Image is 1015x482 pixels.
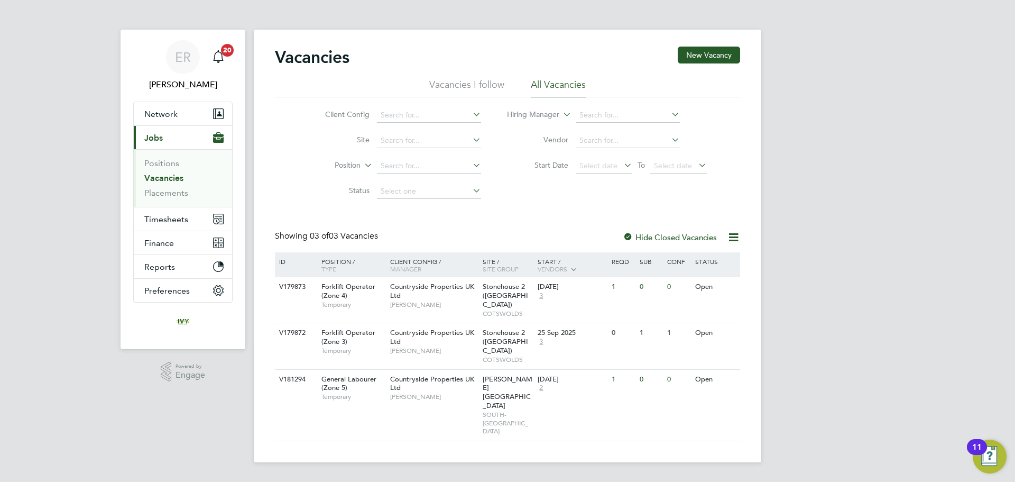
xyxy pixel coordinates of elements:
[678,47,740,63] button: New Vacancy
[321,393,385,401] span: Temporary
[538,338,545,347] span: 3
[134,126,232,149] button: Jobs
[654,161,692,170] span: Select date
[390,282,474,300] span: Countryside Properties UK Ltd
[483,328,528,355] span: Stonehouse 2 ([GEOGRAPHIC_DATA])
[377,184,481,199] input: Select one
[310,231,378,241] span: 03 Vacancies
[693,252,739,270] div: Status
[538,384,545,393] span: 2
[309,110,370,119] label: Client Config
[144,286,190,296] span: Preferences
[609,252,636,270] div: Reqd
[377,133,481,148] input: Search for...
[321,375,376,393] span: General Labourer (Zone 5)
[579,161,617,170] span: Select date
[483,265,519,273] span: Site Group
[377,108,481,123] input: Search for...
[276,252,313,270] div: ID
[623,232,717,242] label: Hide Closed Vacancies
[508,135,568,144] label: Vendor
[321,282,375,300] span: Forklift Operator (Zone 4)
[538,283,606,292] div: [DATE]
[665,370,692,389] div: 0
[276,323,313,343] div: V179872
[538,265,567,273] span: Vendors
[309,186,370,195] label: Status
[665,252,692,270] div: Conf
[693,370,739,389] div: Open
[221,44,234,57] span: 20
[134,149,232,207] div: Jobs
[134,231,232,254] button: Finance
[144,133,163,143] span: Jobs
[144,109,178,119] span: Network
[144,173,183,183] a: Vacancies
[310,231,329,241] span: 03 of
[637,252,665,270] div: Sub
[665,277,692,297] div: 0
[174,313,191,330] img: ivyresourcegroup-logo-retina.png
[275,231,380,242] div: Showing
[665,323,692,343] div: 1
[321,301,385,309] span: Temporary
[133,313,233,330] a: Go to home page
[609,277,636,297] div: 1
[390,393,477,401] span: [PERSON_NAME]
[144,188,188,198] a: Placements
[161,362,206,382] a: Powered byEngage
[276,370,313,389] div: V181294
[321,265,336,273] span: Type
[609,370,636,389] div: 1
[390,375,474,393] span: Countryside Properties UK Ltd
[483,310,533,318] span: COTSWOLDS
[208,40,229,74] a: 20
[321,328,375,346] span: Forklift Operator (Zone 3)
[144,262,175,272] span: Reports
[134,207,232,231] button: Timesheets
[275,47,349,68] h2: Vacancies
[276,277,313,297] div: V179873
[134,279,232,302] button: Preferences
[429,78,504,97] li: Vacancies I follow
[133,78,233,91] span: Emma Randall
[121,30,245,349] nav: Main navigation
[144,158,179,168] a: Positions
[973,440,1007,474] button: Open Resource Center, 11 new notifications
[535,252,609,279] div: Start /
[576,108,680,123] input: Search for...
[634,158,648,172] span: To
[508,160,568,170] label: Start Date
[693,277,739,297] div: Open
[175,50,191,64] span: ER
[538,375,606,384] div: [DATE]
[483,411,533,435] span: SOUTH-[GEOGRAPHIC_DATA]
[377,159,481,174] input: Search for...
[176,371,205,380] span: Engage
[637,323,665,343] div: 1
[538,292,545,301] span: 3
[609,323,636,343] div: 0
[531,78,586,97] li: All Vacancies
[538,329,606,338] div: 25 Sep 2025
[144,214,188,224] span: Timesheets
[313,252,387,278] div: Position /
[144,238,174,248] span: Finance
[480,252,536,278] div: Site /
[693,323,739,343] div: Open
[972,447,982,461] div: 11
[309,135,370,144] label: Site
[576,133,680,148] input: Search for...
[483,282,528,309] span: Stonehouse 2 ([GEOGRAPHIC_DATA])
[176,362,205,371] span: Powered by
[483,375,532,411] span: [PERSON_NAME][GEOGRAPHIC_DATA]
[300,160,361,171] label: Position
[387,252,480,278] div: Client Config /
[637,277,665,297] div: 0
[134,255,232,278] button: Reports
[134,102,232,125] button: Network
[637,370,665,389] div: 0
[321,347,385,355] span: Temporary
[390,347,477,355] span: [PERSON_NAME]
[390,328,474,346] span: Countryside Properties UK Ltd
